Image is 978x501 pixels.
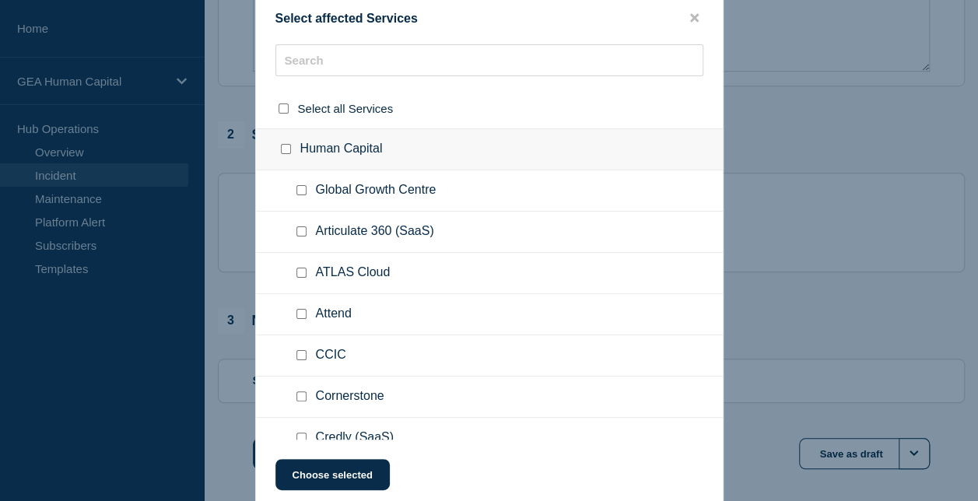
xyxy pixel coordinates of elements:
input: Attend checkbox [296,309,307,319]
span: Cornerstone [316,389,384,405]
div: Select affected Services [256,11,723,26]
input: Human Capital checkbox [281,144,291,154]
input: ATLAS Cloud checkbox [296,268,307,278]
button: close button [685,11,703,26]
input: Search [275,44,703,76]
input: Global Growth Centre checkbox [296,185,307,195]
span: Attend [316,307,352,322]
span: Select all Services [298,102,394,115]
span: CCIC [316,348,346,363]
span: Global Growth Centre [316,183,436,198]
input: Articulate 360 (SaaS) checkbox [296,226,307,236]
input: Cornerstone checkbox [296,391,307,401]
input: select all checkbox [279,103,289,114]
button: Choose selected [275,459,390,490]
input: CCIC checkbox [296,350,307,360]
span: ATLAS Cloud [316,265,391,281]
input: Credly (SaaS) checkbox [296,433,307,443]
span: Credly (SaaS) [316,430,394,446]
div: Human Capital [256,128,723,170]
span: Articulate 360 (SaaS) [316,224,434,240]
